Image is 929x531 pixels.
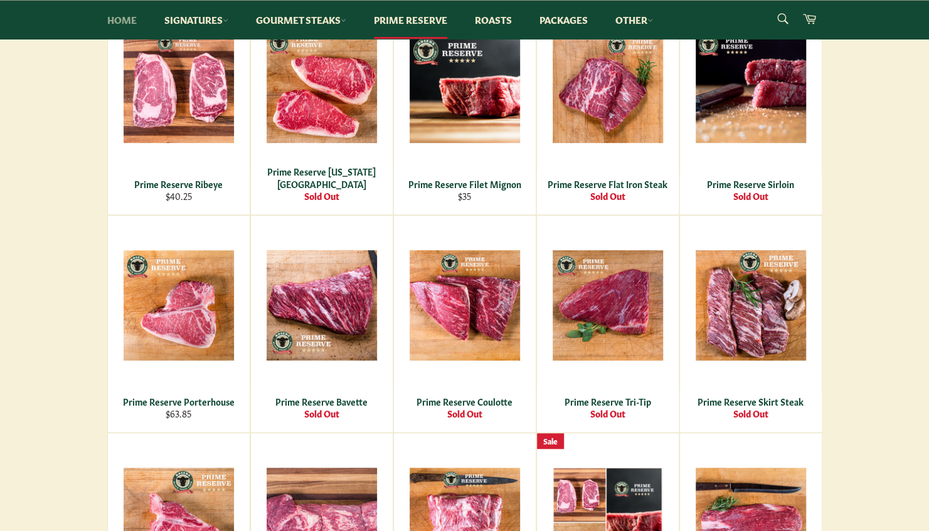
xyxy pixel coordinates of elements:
a: Gourmet Steaks [243,1,359,39]
div: Sale [537,433,564,449]
img: Prime Reserve Filet Mignon [410,33,520,143]
div: Sold Out [258,190,385,202]
div: Prime Reserve Filet Mignon [401,178,528,190]
div: Sold Out [687,190,814,202]
div: Prime Reserve Flat Iron Steak [544,178,671,190]
div: $40.25 [115,190,242,202]
div: Prime Reserve Ribeye [115,178,242,190]
div: Sold Out [544,407,671,419]
a: Prime Reserve [361,1,460,39]
div: Prime Reserve Sirloin [687,178,814,190]
div: Prime Reserve Bavette [258,396,385,407]
div: Prime Reserve Tri-Tip [544,396,671,407]
a: Signatures [152,1,241,39]
a: Prime Reserve Tri-Tip Prime Reserve Tri-Tip Sold Out [536,215,679,433]
a: Other [603,1,666,39]
img: Prime Reserve Ribeye [124,33,234,143]
div: Prime Reserve Coulotte [401,396,528,407]
img: Prime Reserve Bavette [267,250,377,360]
img: Prime Reserve Flat Iron Steak [553,33,663,143]
img: Prime Reserve Sirloin [696,33,806,143]
a: Home [95,1,149,39]
a: Prime Reserve Porterhouse Prime Reserve Porterhouse $63.85 [107,215,250,433]
a: Prime Reserve Skirt Steak Prime Reserve Skirt Steak Sold Out [679,215,822,433]
div: Sold Out [687,407,814,419]
img: Prime Reserve Skirt Steak [696,250,806,360]
a: Prime Reserve Bavette Prime Reserve Bavette Sold Out [250,215,393,433]
div: Sold Out [544,190,671,202]
a: Prime Reserve Coulotte Prime Reserve Coulotte Sold Out [393,215,536,433]
div: Prime Reserve Skirt Steak [687,396,814,407]
div: $35 [401,190,528,202]
img: Prime Reserve Porterhouse [124,250,234,360]
img: Prime Reserve New York Strip [267,33,377,143]
div: $63.85 [115,407,242,419]
img: Prime Reserve Tri-Tip [553,250,663,360]
a: Roasts [462,1,524,39]
a: Packages [527,1,600,39]
div: Sold Out [258,407,385,419]
img: Prime Reserve Coulotte [410,250,520,360]
div: Prime Reserve Porterhouse [115,396,242,407]
div: Prime Reserve [US_STATE][GEOGRAPHIC_DATA] [258,166,385,190]
div: Sold Out [401,407,528,419]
